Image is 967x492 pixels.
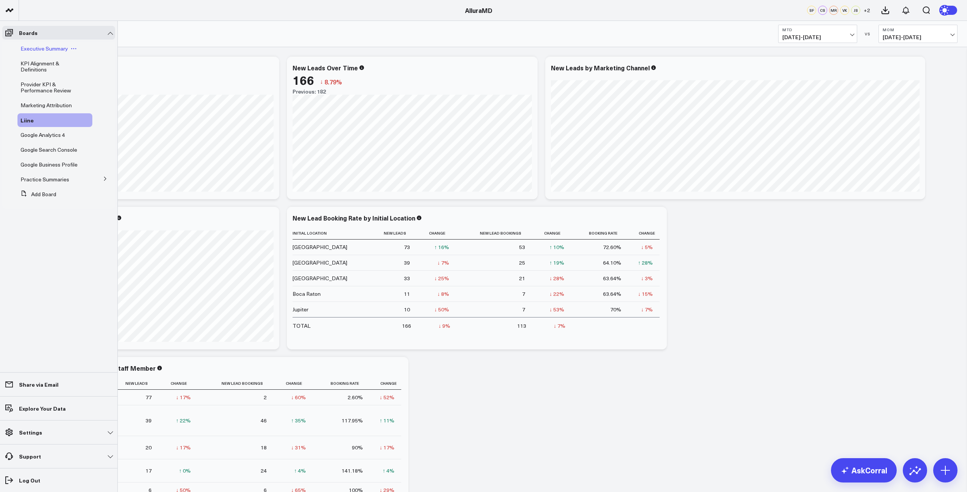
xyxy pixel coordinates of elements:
div: 21 [519,275,525,282]
th: New Leads [369,227,417,240]
div: ↓ 60% [291,394,306,401]
div: New Leads by Marketing Channel [551,63,650,72]
th: Change [532,227,571,240]
th: Change [628,227,660,240]
div: Previous: 182 [293,89,532,95]
div: 24 [261,467,267,475]
span: Google Business Profile [21,161,78,168]
div: ↓ 52% [380,394,394,401]
span: Practice Summaries [21,176,69,183]
div: ↓ 17% [176,394,191,401]
div: 11 [404,290,410,298]
div: 166 [402,322,411,330]
a: Liine [21,117,34,123]
div: MR [829,6,838,15]
div: ↓ 15% [638,290,653,298]
div: 63.64% [603,275,621,282]
div: ↓ 7% [437,259,449,267]
p: Support [19,453,41,459]
div: ↓ 25% [434,275,449,282]
div: CS [818,6,827,15]
th: New Lead Bookings [456,227,532,240]
div: VK [840,6,849,15]
a: Google Analytics 4 [21,132,65,138]
th: Change [417,227,456,240]
div: 39 [404,259,410,267]
b: MTD [782,27,853,32]
div: ↑ 22% [176,417,191,424]
div: ↑ 35% [291,417,306,424]
th: Initial Location [293,227,369,240]
div: 7 [522,290,525,298]
span: Google Analytics 4 [21,131,65,138]
th: Change [274,377,313,390]
a: Executive Summary [21,46,68,52]
div: 64.10% [603,259,621,267]
div: [GEOGRAPHIC_DATA] [293,243,347,251]
span: Provider KPI & Performance Review [21,81,71,94]
a: KPI Alignment & Definitions [21,60,82,73]
div: ↑ 10% [549,243,564,251]
div: 46 [261,417,267,424]
div: 113 [517,322,526,330]
p: Explore Your Data [19,405,66,411]
a: AlluraMD [465,6,492,14]
div: 141.18% [342,467,363,475]
div: ↑ 0% [179,467,191,475]
th: Booking Rate [571,227,628,240]
div: 2.60% [348,394,363,401]
div: 53 [519,243,525,251]
span: 8.79% [324,78,342,86]
div: New Leads Over Time [293,63,358,72]
div: ↑ 28% [638,259,653,267]
span: Marketing Attribution [21,102,72,109]
a: Log Out [2,473,115,487]
span: Liine [21,116,34,124]
button: MoM[DATE]-[DATE] [878,25,958,43]
div: 10 [404,306,410,313]
div: ↓ 17% [380,444,394,451]
div: Previous: 708 [34,89,274,95]
div: ↓ 31% [291,444,306,451]
div: Jupiter [293,306,309,313]
th: Booking Rate [313,377,370,390]
div: JS [851,6,860,15]
span: [DATE] - [DATE] [782,34,853,40]
button: Add Board [17,187,56,201]
div: 72.60% [603,243,621,251]
div: ↓ 8% [437,290,449,298]
div: 166 [293,73,314,87]
span: + 2 [864,8,870,13]
p: Settings [19,429,42,435]
div: ↓ 5% [641,243,653,251]
b: MoM [883,27,953,32]
div: ↓ 53% [549,306,564,313]
a: AskCorral [831,458,897,482]
th: Change [158,377,198,390]
div: 117.95% [342,417,363,424]
div: [GEOGRAPHIC_DATA] [293,259,347,267]
button: MTD[DATE]-[DATE] [778,25,857,43]
div: TOTAL [293,322,310,330]
p: Share via Email [19,381,59,387]
a: Marketing Attribution [21,102,72,108]
button: +2 [862,6,871,15]
div: ↑ 11% [380,417,394,424]
p: Log Out [19,477,40,483]
div: ↓ 50% [434,306,449,313]
span: ↓ [320,77,323,87]
span: [DATE] - [DATE] [883,34,953,40]
div: [GEOGRAPHIC_DATA] [293,275,347,282]
div: VS [861,32,875,36]
div: 25 [519,259,525,267]
div: ↑ 19% [549,259,564,267]
div: SF [807,6,816,15]
div: ↓ 9% [438,322,450,330]
div: New Lead Booking Rate by Initial Location [293,214,415,222]
span: Executive Summary [21,45,68,52]
p: Boards [19,30,38,36]
div: ↓ 7% [554,322,565,330]
div: Boca Raton [293,290,321,298]
div: ↑ 16% [434,243,449,251]
div: 90% [352,444,363,451]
